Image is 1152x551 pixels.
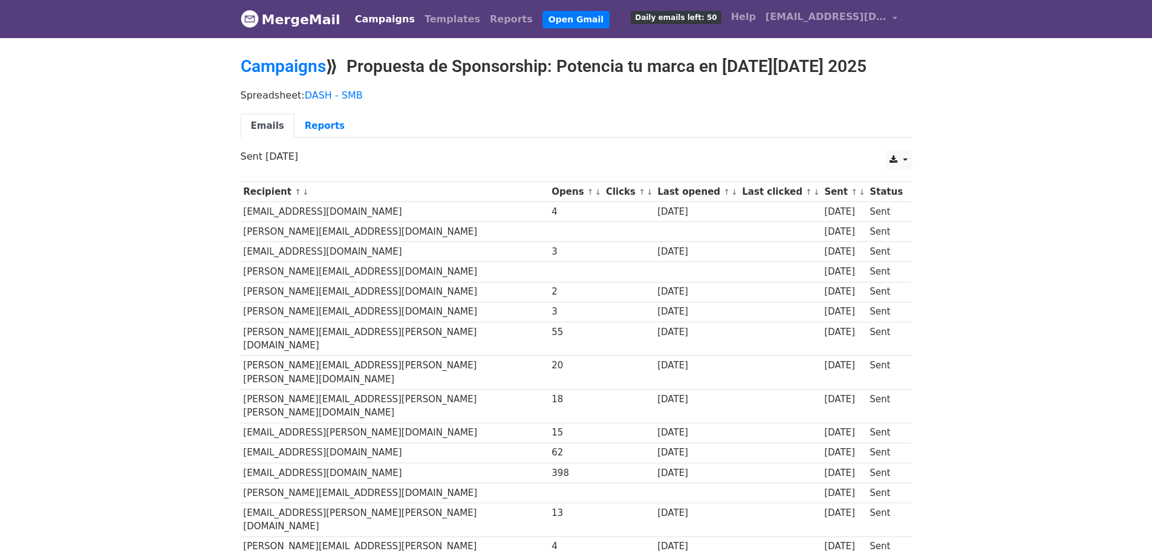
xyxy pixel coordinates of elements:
[867,262,905,282] td: Sent
[302,187,309,197] a: ↓
[824,285,864,299] div: [DATE]
[241,483,549,503] td: [PERSON_NAME][EMAIL_ADDRESS][DOMAIN_NAME]
[657,245,736,259] div: [DATE]
[824,265,864,279] div: [DATE]
[867,463,905,483] td: Sent
[241,322,549,356] td: [PERSON_NAME][EMAIL_ADDRESS][PERSON_NAME][DOMAIN_NAME]
[552,466,600,480] div: 398
[241,222,549,242] td: [PERSON_NAME][EMAIL_ADDRESS][DOMAIN_NAME]
[813,187,820,197] a: ↓
[824,426,864,440] div: [DATE]
[552,446,600,460] div: 62
[824,486,864,500] div: [DATE]
[552,285,600,299] div: 2
[766,10,887,24] span: [EMAIL_ADDRESS][DOMAIN_NAME]
[657,393,736,406] div: [DATE]
[587,187,594,197] a: ↑
[657,305,736,319] div: [DATE]
[241,182,549,202] th: Recipient
[657,506,736,520] div: [DATE]
[241,356,549,390] td: [PERSON_NAME][EMAIL_ADDRESS][PERSON_NAME][PERSON_NAME][DOMAIN_NAME]
[867,222,905,242] td: Sent
[851,187,857,197] a: ↑
[595,187,602,197] a: ↓
[805,187,812,197] a: ↑
[824,245,864,259] div: [DATE]
[631,11,721,24] span: Daily emails left: 50
[552,305,600,319] div: 3
[241,56,326,76] a: Campaigns
[824,446,864,460] div: [DATE]
[552,325,600,339] div: 55
[867,182,905,202] th: Status
[241,262,549,282] td: [PERSON_NAME][EMAIL_ADDRESS][DOMAIN_NAME]
[824,359,864,373] div: [DATE]
[824,225,864,239] div: [DATE]
[241,443,549,463] td: [EMAIL_ADDRESS][DOMAIN_NAME]
[824,305,864,319] div: [DATE]
[657,325,736,339] div: [DATE]
[241,423,549,443] td: [EMAIL_ADDRESS][PERSON_NAME][DOMAIN_NAME]
[241,503,549,536] td: [EMAIL_ADDRESS][PERSON_NAME][PERSON_NAME][DOMAIN_NAME]
[241,7,340,32] a: MergeMail
[552,506,600,520] div: 13
[350,7,420,31] a: Campaigns
[241,242,549,262] td: [EMAIL_ADDRESS][DOMAIN_NAME]
[657,446,736,460] div: [DATE]
[241,56,912,77] h2: ⟫ Propuesta de Sponsorship: Potencia tu marca en [DATE][DATE] 2025
[603,182,654,202] th: Clicks
[657,426,736,440] div: [DATE]
[552,245,600,259] div: 3
[241,10,259,28] img: MergeMail logo
[657,205,736,219] div: [DATE]
[867,202,905,222] td: Sent
[740,182,822,202] th: Last clicked
[241,282,549,302] td: [PERSON_NAME][EMAIL_ADDRESS][DOMAIN_NAME]
[485,7,538,31] a: Reports
[867,242,905,262] td: Sent
[654,182,739,202] th: Last opened
[646,187,653,197] a: ↓
[867,423,905,443] td: Sent
[657,466,736,480] div: [DATE]
[867,483,905,503] td: Sent
[241,302,549,322] td: [PERSON_NAME][EMAIL_ADDRESS][DOMAIN_NAME]
[867,389,905,423] td: Sent
[241,202,549,222] td: [EMAIL_ADDRESS][DOMAIN_NAME]
[295,187,301,197] a: ↑
[867,322,905,356] td: Sent
[859,187,865,197] a: ↓
[824,466,864,480] div: [DATE]
[867,356,905,390] td: Sent
[552,205,600,219] div: 4
[241,89,912,102] p: Spreadsheet:
[824,205,864,219] div: [DATE]
[420,7,485,31] a: Templates
[723,187,730,197] a: ↑
[657,285,736,299] div: [DATE]
[241,114,295,139] a: Emails
[295,114,355,139] a: Reports
[241,389,549,423] td: [PERSON_NAME][EMAIL_ADDRESS][PERSON_NAME][PERSON_NAME][DOMAIN_NAME]
[824,393,864,406] div: [DATE]
[867,302,905,322] td: Sent
[726,5,761,29] a: Help
[305,90,363,101] a: DASH - SMB
[824,325,864,339] div: [DATE]
[867,503,905,536] td: Sent
[639,187,645,197] a: ↑
[552,393,600,406] div: 18
[552,426,600,440] div: 15
[657,359,736,373] div: [DATE]
[824,506,864,520] div: [DATE]
[867,443,905,463] td: Sent
[761,5,902,33] a: [EMAIL_ADDRESS][DOMAIN_NAME]
[731,187,738,197] a: ↓
[542,11,610,28] a: Open Gmail
[867,282,905,302] td: Sent
[552,359,600,373] div: 20
[241,150,912,163] p: Sent [DATE]
[821,182,867,202] th: Sent
[241,463,549,483] td: [EMAIL_ADDRESS][DOMAIN_NAME]
[626,5,726,29] a: Daily emails left: 50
